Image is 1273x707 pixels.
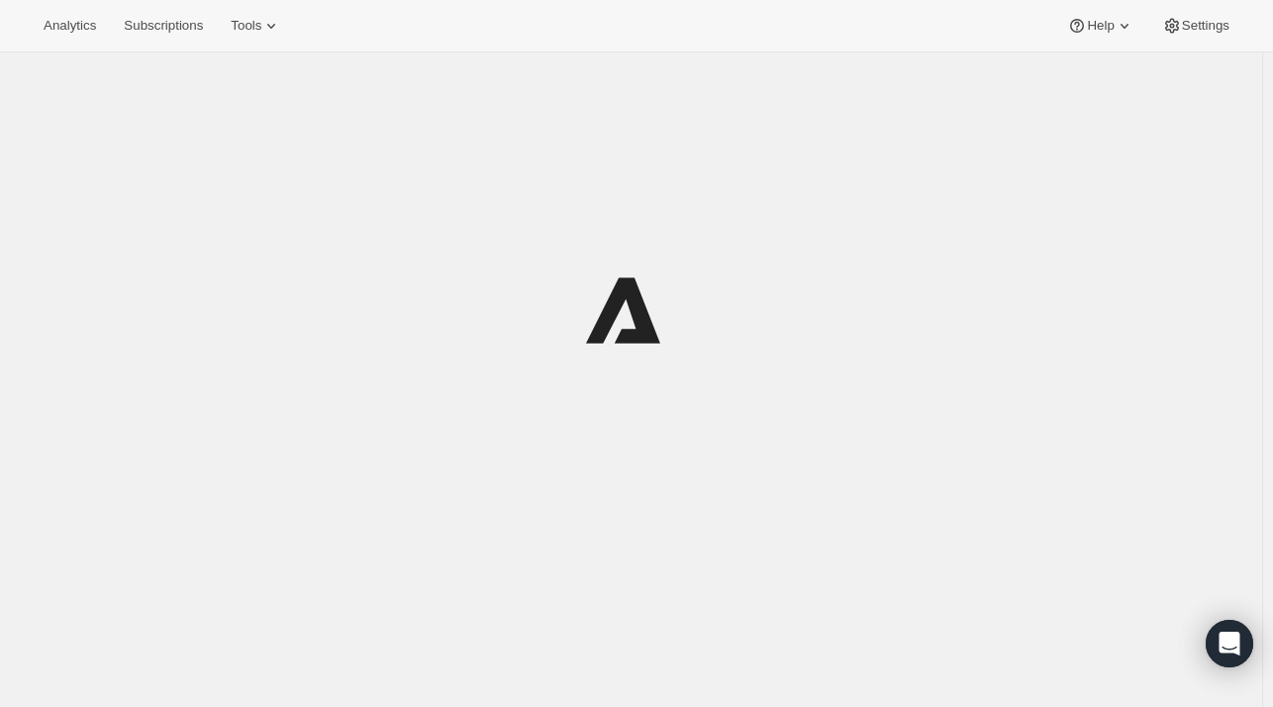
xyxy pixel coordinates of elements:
button: Settings [1150,12,1241,40]
button: Tools [219,12,293,40]
button: Analytics [32,12,108,40]
span: Tools [231,18,261,34]
button: Help [1055,12,1145,40]
button: Subscriptions [112,12,215,40]
span: Help [1087,18,1114,34]
div: Open Intercom Messenger [1206,620,1253,667]
span: Settings [1182,18,1229,34]
span: Subscriptions [124,18,203,34]
span: Analytics [44,18,96,34]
